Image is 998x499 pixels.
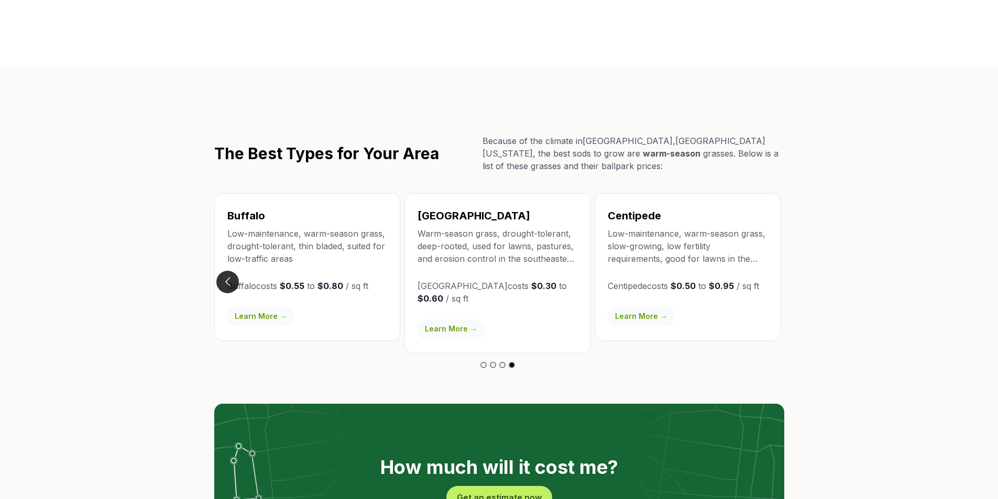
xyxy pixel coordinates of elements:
h3: [GEOGRAPHIC_DATA] [418,208,577,223]
p: Low-maintenance, warm-season grass, drought-tolerant, thin bladed, suited for low-traffic areas [227,227,387,265]
strong: $0.30 [531,281,556,291]
button: Go to slide 4 [509,362,515,368]
strong: $0.50 [671,281,696,291]
a: Learn More → [227,307,294,326]
h3: Buffalo [227,208,387,223]
h2: The Best Types for Your Area [214,144,439,163]
p: Buffalo costs to / sq ft [227,280,387,292]
strong: $0.60 [418,293,443,304]
p: Because of the climate in [GEOGRAPHIC_DATA] , [GEOGRAPHIC_DATA][US_STATE] , the best sods to grow... [482,135,784,172]
p: Centipede costs to / sq ft [608,280,767,292]
button: Go to slide 3 [499,362,506,368]
button: Go to slide 2 [490,362,496,368]
p: Low-maintenance, warm-season grass, slow-growing, low fertility requirements, good for lawns in t... [608,227,767,265]
span: warm-season [643,148,700,159]
button: Go to slide 1 [480,362,487,368]
strong: $0.80 [317,281,343,291]
p: Warm-season grass, drought-tolerant, deep-rooted, used for lawns, pastures, and erosion control i... [418,227,577,265]
h3: Centipede [608,208,767,223]
a: Learn More → [418,319,485,338]
strong: $0.55 [280,281,304,291]
button: Go to previous slide [216,271,239,293]
a: Learn More → [608,307,675,326]
strong: $0.95 [709,281,734,291]
p: [GEOGRAPHIC_DATA] costs to / sq ft [418,280,577,305]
